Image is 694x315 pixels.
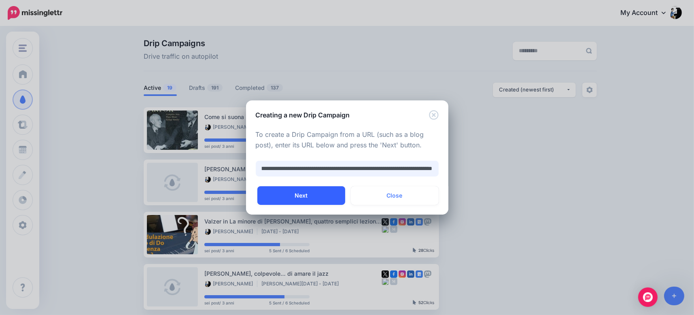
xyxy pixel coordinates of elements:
[256,110,350,120] h5: Creating a new Drip Campaign
[429,110,439,120] button: Close
[257,186,345,205] button: Next
[256,130,439,151] p: To create a Drip Campaign from a URL (such as a blog post), enter its URL below and press the 'Ne...
[351,186,439,205] button: Close
[638,287,658,307] div: Open Intercom Messenger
